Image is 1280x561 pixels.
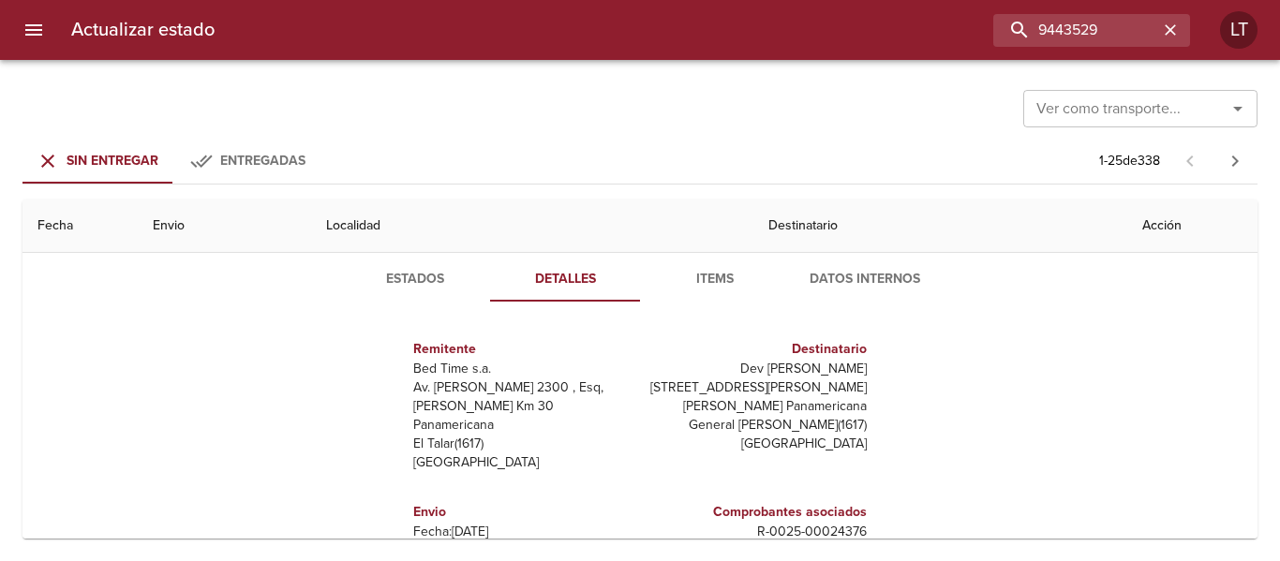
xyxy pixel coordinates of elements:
[647,360,867,378] p: Dev [PERSON_NAME]
[647,435,867,453] p: [GEOGRAPHIC_DATA]
[993,14,1158,47] input: buscar
[1220,11,1258,49] div: Abrir información de usuario
[753,199,1127,253] th: Destinatario
[22,139,322,184] div: Tabs Envios
[1220,11,1258,49] div: LT
[1127,199,1258,253] th: Acción
[1225,96,1251,122] button: Abrir
[1168,151,1213,170] span: Pagina anterior
[413,378,633,435] p: Av. [PERSON_NAME] 2300 , Esq, [PERSON_NAME] Km 30 Panamericana
[340,257,940,302] div: Tabs detalle de guia
[71,15,215,45] h6: Actualizar estado
[22,199,138,253] th: Fecha
[413,360,633,378] p: Bed Time s.a.
[138,199,310,253] th: Envio
[413,453,633,472] p: [GEOGRAPHIC_DATA]
[1213,139,1258,184] span: Pagina siguiente
[647,416,867,435] p: General [PERSON_NAME] ( 1617 )
[413,435,633,453] p: El Talar ( 1617 )
[351,268,479,291] span: Estados
[311,199,753,253] th: Localidad
[647,502,867,523] h6: Comprobantes asociados
[1099,152,1160,170] p: 1 - 25 de 338
[413,339,633,360] h6: Remitente
[220,153,305,169] span: Entregadas
[67,153,158,169] span: Sin Entregar
[501,268,629,291] span: Detalles
[647,339,867,360] h6: Destinatario
[11,7,56,52] button: menu
[413,523,633,541] p: Fecha: [DATE]
[647,523,867,541] p: R - 0025 - 00024376
[651,268,779,291] span: Items
[413,502,633,523] h6: Envio
[647,378,867,416] p: [STREET_ADDRESS][PERSON_NAME][PERSON_NAME] Panamericana
[801,268,929,291] span: Datos Internos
